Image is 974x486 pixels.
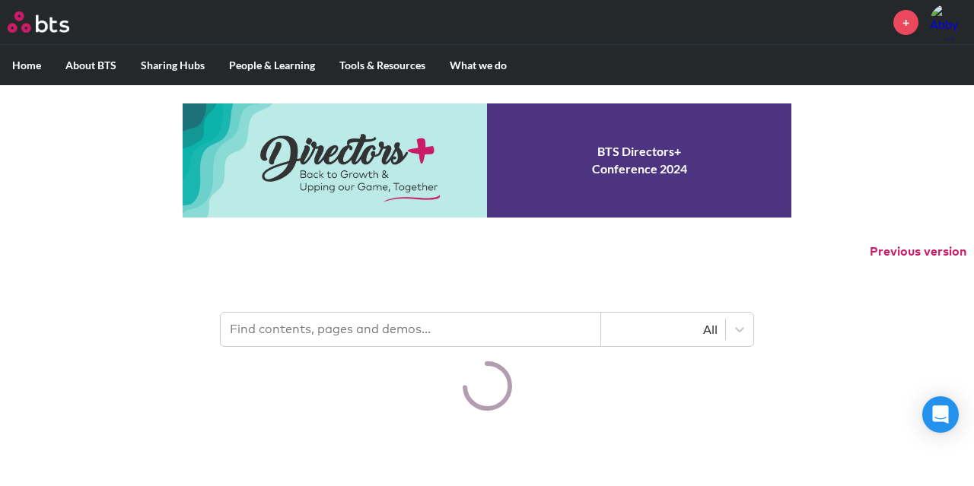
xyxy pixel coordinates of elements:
[930,4,966,40] a: Profile
[609,321,718,338] div: All
[8,11,69,33] img: BTS Logo
[129,46,217,85] label: Sharing Hubs
[217,46,327,85] label: People & Learning
[221,313,601,346] input: Find contents, pages and demos...
[327,46,438,85] label: Tools & Resources
[922,396,959,433] div: Open Intercom Messenger
[870,243,966,260] button: Previous version
[930,4,966,40] img: Abby Gustafson
[8,11,97,33] a: Go home
[183,103,791,218] a: Conference 2024
[893,10,918,35] a: +
[438,46,519,85] label: What we do
[53,46,129,85] label: About BTS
